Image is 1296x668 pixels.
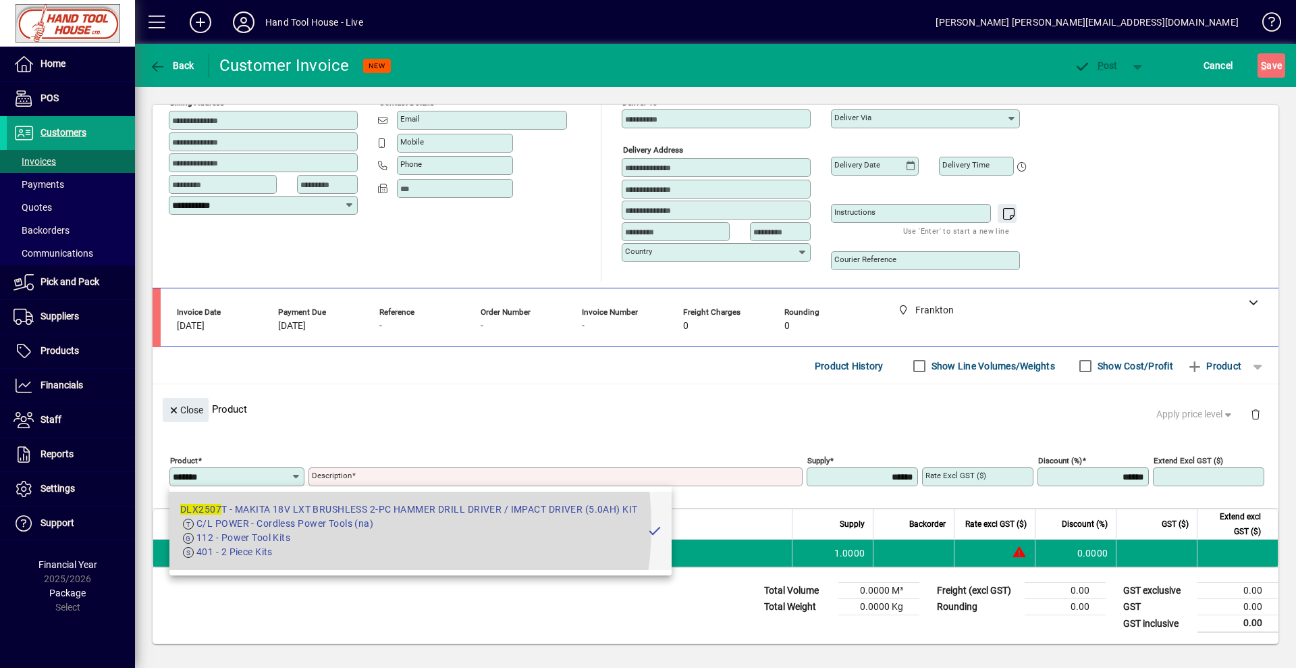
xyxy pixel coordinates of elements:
[1197,615,1278,632] td: 0.00
[1197,583,1278,599] td: 0.00
[815,355,884,377] span: Product History
[1062,517,1108,532] span: Discount (%)
[312,471,352,480] mat-label: Description
[834,207,875,217] mat-label: Instructions
[1261,60,1266,71] span: S
[7,472,135,506] a: Settings
[49,588,86,598] span: Package
[40,311,79,322] span: Suppliers
[7,173,135,196] a: Payments
[925,471,986,480] mat-label: Rate excl GST ($)
[965,517,1027,532] span: Rate excl GST ($)
[1038,456,1082,465] mat-label: Discount (%)
[13,202,52,213] span: Quotes
[179,10,222,34] button: Add
[163,398,209,422] button: Close
[1200,53,1237,78] button: Cancel
[1154,456,1223,465] mat-label: Extend excl GST ($)
[40,483,75,494] span: Settings
[7,334,135,368] a: Products
[1162,517,1189,532] span: GST ($)
[135,53,209,78] app-page-header-button: Back
[838,599,919,615] td: 0.0000 Kg
[807,456,830,465] mat-label: Supply
[1098,60,1104,71] span: P
[936,11,1239,33] div: [PERSON_NAME] [PERSON_NAME][EMAIL_ADDRESS][DOMAIN_NAME]
[40,517,74,528] span: Support
[1095,359,1173,373] label: Show Cost/Profit
[757,599,838,615] td: Total Weight
[7,438,135,471] a: Reports
[219,55,350,76] div: Customer Invoice
[1206,509,1261,539] span: Extend excl GST ($)
[909,517,946,532] span: Backorder
[222,10,265,34] button: Profile
[582,321,585,332] span: -
[834,546,865,560] span: 1.0000
[220,546,236,561] span: Frankton
[7,150,135,173] a: Invoices
[40,448,74,459] span: Reports
[1067,53,1125,78] button: Post
[1258,53,1285,78] button: Save
[205,517,221,532] span: Item
[7,196,135,219] a: Quotes
[1074,60,1118,71] span: ost
[153,384,1278,434] div: Product
[7,219,135,242] a: Backorders
[1197,599,1278,615] td: 0.00
[1116,615,1197,632] td: GST inclusive
[340,88,361,109] button: Copy to Delivery address
[170,456,198,465] mat-label: Product
[1239,408,1272,420] app-page-header-button: Delete
[683,321,688,332] span: 0
[809,354,889,378] button: Product History
[1151,403,1240,427] button: Apply price level
[1025,583,1106,599] td: 0.00
[278,321,306,332] span: [DATE]
[7,265,135,299] a: Pick and Pack
[834,160,880,170] mat-label: Delivery date
[40,345,79,356] span: Products
[379,321,382,332] span: -
[38,559,97,570] span: Financial Year
[400,114,420,124] mat-label: Email
[168,399,203,421] span: Close
[1239,398,1272,430] button: Delete
[369,61,385,70] span: NEW
[930,599,1025,615] td: Rounding
[903,223,1009,238] mat-hint: Use 'Enter' to start a new line
[177,321,205,332] span: [DATE]
[784,321,790,332] span: 0
[834,113,871,122] mat-label: Deliver via
[838,583,919,599] td: 0.0000 M³
[159,403,212,415] app-page-header-button: Close
[7,300,135,334] a: Suppliers
[13,179,64,190] span: Payments
[625,247,652,256] mat-label: Country
[40,58,65,69] span: Home
[13,156,56,167] span: Invoices
[13,248,93,259] span: Communications
[400,137,424,147] mat-label: Mobile
[265,11,363,33] div: Hand Tool House - Live
[146,53,198,78] button: Back
[840,517,865,532] span: Supply
[7,507,135,540] a: Support
[929,359,1055,373] label: Show Line Volumes/Weights
[7,369,135,403] a: Financials
[1025,599,1106,615] td: 0.00
[13,225,70,236] span: Backorders
[481,321,483,332] span: -
[40,93,59,103] span: POS
[40,414,61,425] span: Staff
[1261,55,1282,76] span: ave
[1116,583,1197,599] td: GST exclusive
[1116,599,1197,615] td: GST
[7,403,135,437] a: Staff
[7,242,135,265] a: Communications
[834,255,896,264] mat-label: Courier Reference
[40,380,83,390] span: Financials
[7,47,135,81] a: Home
[1035,540,1116,567] td: 0.0000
